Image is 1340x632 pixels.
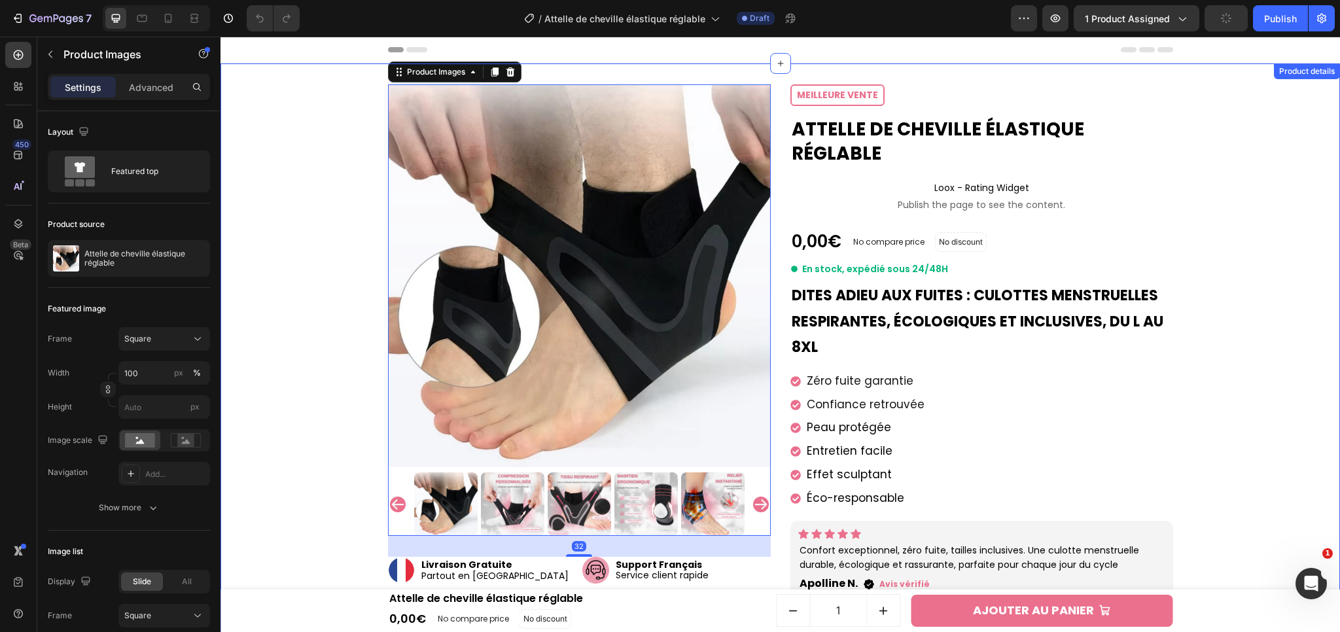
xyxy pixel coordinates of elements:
div: Display [48,573,94,591]
div: px [174,367,183,379]
span: Peau protégée [586,383,671,398]
span: All [182,576,192,588]
button: Square [118,327,210,351]
div: Product details [1056,29,1117,41]
span: Effet sculptant [586,430,671,446]
p: Product Images [63,46,175,62]
span: Square [124,333,151,345]
div: Featured top [111,156,191,186]
strong: Dites adieu aux fuites : culottes menstruelles respirantes, écologiques et inclusives, du L au 8XL [571,249,943,321]
div: Add... [145,468,207,480]
p: Service client rapide [395,533,531,544]
button: Publish [1253,5,1308,31]
div: Publish [1264,12,1297,26]
div: Layout [48,124,92,141]
button: px [189,365,205,381]
iframe: Intercom live chat [1296,568,1327,599]
button: Carousel Next Arrow [533,460,548,476]
button: Show more [48,496,210,519]
div: Featured image [48,303,106,315]
div: Undo/Redo [247,5,300,31]
div: Image scale [48,432,111,449]
span: Publish the page to see the content. [570,162,953,175]
span: Draft [750,12,769,24]
div: Product Images [184,29,247,41]
p: Attelle de cheville élastique réglable [84,249,205,268]
label: Frame [48,610,72,622]
h1: Attelle de cheville élastique réglable [167,554,484,571]
img: gempages_518127932686730400-6041fc90-934d-4329-8fb6-c7ad594b95e2.png [167,520,194,547]
div: 32 [351,504,366,515]
button: % [171,365,186,381]
p: Confort exceptionnel, zéro fuite, tailles inclusives. Une culotte menstruelle durable, écologique... [579,506,943,536]
span: Confiance retrouvée [586,360,704,376]
iframe: Design area [220,37,1340,632]
button: decrement [556,558,589,589]
span: Square [124,610,151,622]
span: 1 [1322,548,1333,559]
button: Square [118,604,210,627]
p: No discount [303,576,347,588]
div: 0,00€ [167,571,207,594]
button: increment [646,558,679,589]
strong: Apolline N. [579,539,637,554]
p: No compare price [633,202,704,209]
img: product feature img [53,245,79,272]
div: Show more [99,501,160,514]
p: MEILLEURE VENTE [573,50,661,67]
input: px [118,395,210,419]
span: Attelle de cheville élastique réglable [544,12,705,26]
button: AJOUTER AU PANIER [690,558,952,589]
label: Frame [48,333,72,345]
p: Partout en [GEOGRAPHIC_DATA] [201,534,354,545]
span: Slide [133,576,151,588]
div: Beta [10,239,31,250]
span: Entretien facile [586,406,672,422]
button: 7 [5,5,97,31]
div: 450 [12,139,31,150]
input: quantity [589,558,646,589]
span: Loox - Rating Widget [570,143,953,159]
strong: Livraison Gratuite [201,521,292,535]
p: No discount [718,200,762,211]
input: px% [118,361,210,385]
div: Navigation [48,466,88,478]
label: Height [48,401,72,413]
div: 0,00€ [570,193,622,218]
span: px [190,402,200,412]
div: Product source [48,219,105,230]
button: 1 product assigned [1074,5,1199,31]
div: Image list [48,546,83,557]
label: Width [48,367,69,379]
a: Attelle de cheville élastique réglable [570,80,953,130]
span: / [538,12,542,26]
span: Éco-responsable [586,453,684,469]
img: gempages_518127932686730400-b11e8b6a-087b-4c70-a9b6-bfc63614a918.png [362,520,389,547]
p: Advanced [129,80,173,94]
p: No compare price [217,578,289,586]
div: % [193,367,201,379]
p: En stock, expédié sous 24/48H [582,224,728,241]
strong: Support Français [395,521,482,535]
span: Zéro fuite garantie [586,336,693,352]
p: Avis vérifié [659,543,709,552]
p: Settings [65,80,101,94]
span: 1 product assigned [1085,12,1170,26]
p: 7 [86,10,92,26]
div: AJOUTER AU PANIER [752,563,873,584]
